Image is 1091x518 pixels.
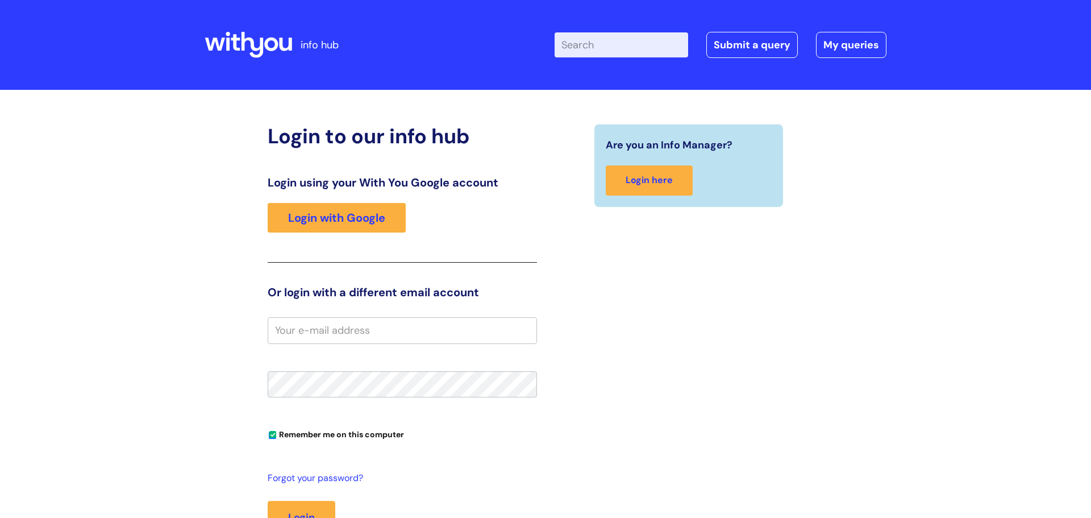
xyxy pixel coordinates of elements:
a: Login here [606,165,693,196]
a: Submit a query [706,32,798,58]
p: info hub [301,36,339,54]
div: You can uncheck this option if you're logging in from a shared device [268,425,537,443]
input: Remember me on this computer [269,432,276,439]
a: My queries [816,32,886,58]
input: Search [555,32,688,57]
label: Remember me on this computer [268,427,404,440]
h3: Or login with a different email account [268,285,537,299]
a: Login with Google [268,203,406,233]
span: Are you an Info Manager? [606,136,732,154]
h3: Login using your With You Google account [268,176,537,189]
input: Your e-mail address [268,317,537,343]
h2: Login to our info hub [268,124,537,148]
a: Forgot your password? [268,470,531,487]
